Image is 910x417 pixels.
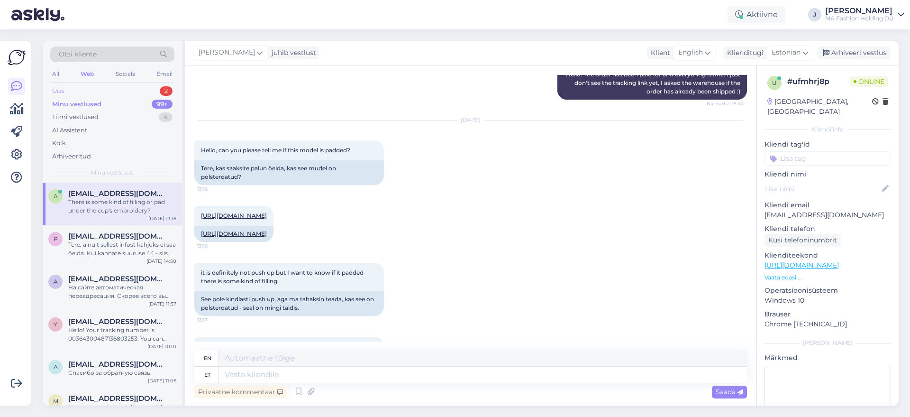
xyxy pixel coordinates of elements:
p: Kliendi telefon [764,224,891,234]
span: [PERSON_NAME] [199,47,255,58]
div: Klienditugi [723,48,764,58]
div: На сайте автоматическая переадресация. Скорее всего вы находитесь в стране, которая не поподает в... [68,283,176,300]
div: AI Assistent [52,126,87,135]
p: Windows 10 [764,296,891,306]
div: Hello! Your tracking number is 00364300487136803253. You can track it here [URL][DOMAIN_NAME] [68,326,176,343]
div: There is some kind of filling or pad under the cup's embroidery? [68,198,176,215]
div: Web [79,68,96,80]
p: Klienditeekond [764,250,891,260]
span: alusik1000@gmail.com [68,360,167,369]
div: Kõik [52,139,66,148]
p: Märkmed [764,353,891,363]
div: [PERSON_NAME] [764,339,891,347]
div: See pole kindlasti push up, aga ma tahaksin teada, kas see on polsterdatud - seal on mingi täidis. [194,291,384,316]
div: [DATE] 10:01 [147,343,176,350]
div: Tere, ainult sellest infost kahjuks ei saa öelda. Kui kannate suuruse 44 - siis pigem sobiks suur... [68,241,176,258]
div: Email [155,68,174,80]
span: English [678,47,703,58]
a: [URL][DOMAIN_NAME] [764,261,839,269]
p: Chrome [TECHNICAL_ID] [764,319,891,329]
span: Saada [716,388,743,396]
div: [DATE] 11:06 [148,377,176,384]
div: Uus [52,86,64,96]
span: m [53,398,58,405]
div: [DATE] 11:37 [148,300,176,307]
p: [EMAIL_ADDRESS][DOMAIN_NAME] [764,210,891,220]
div: Kliendi info [764,125,891,134]
div: [DATE] [194,116,747,124]
span: Minu vestlused [91,168,134,177]
div: MA Fashion Holding OÜ [825,15,894,22]
div: en [204,350,211,366]
div: Tiimi vestlused [52,112,99,122]
a: [PERSON_NAME]MA Fashion Holding OÜ [825,7,904,22]
div: 4 [159,112,173,122]
p: Vaata edasi ... [764,273,891,282]
a: [URL][DOMAIN_NAME] [201,230,267,237]
span: it is definitely not push up but I want to know if it padded-there is some kind of filling [201,269,366,285]
span: y [54,321,57,328]
div: et [204,367,210,383]
span: piret.tiidor@gmail.com [68,232,167,241]
div: J [808,8,821,21]
span: Online [850,76,888,87]
span: Hello, can you please tell me if this model is padded? [201,147,350,154]
div: All [50,68,61,80]
div: # ufmhrj8p [787,76,850,87]
div: Tere, kas saaksite palun öelda, kas see mudel on polsterdatud? [194,160,384,185]
span: a [54,193,58,200]
div: [DATE] 14:50 [146,258,176,265]
div: Спасибо за обратную связь! [68,369,176,377]
p: Kliendi nimi [764,169,891,179]
span: mims_sarandalieva@abv.bg [68,394,167,403]
span: Otsi kliente [59,49,97,59]
div: [PERSON_NAME] [825,7,894,15]
span: afina@mail.ru [68,275,167,283]
div: Aktiivne [728,6,785,23]
div: 99+ [152,100,173,109]
div: [DATE] 13:18 [148,215,176,222]
div: Küsi telefoninumbrit [764,234,841,247]
span: p [54,235,58,242]
p: Kliendi email [764,200,891,210]
div: Arhiveeri vestlus [817,46,890,59]
img: Askly Logo [8,48,26,66]
p: Kliendi tag'id [764,139,891,149]
p: Operatsioonisüsteem [764,286,891,296]
div: 2 [160,86,173,96]
input: Lisa tag [764,151,891,166]
input: Lisa nimi [765,184,880,194]
div: Klient [647,48,670,58]
p: Brauser [764,309,891,319]
div: [GEOGRAPHIC_DATA], [GEOGRAPHIC_DATA] [767,97,872,117]
div: Socials [114,68,137,80]
span: 13:17 [197,316,233,324]
div: Hello! The order has been paid for and everything is fine. I just don't see the tracking link yet... [557,66,747,100]
span: u [772,79,777,86]
a: [URL][DOMAIN_NAME] [201,212,267,219]
span: a [54,363,58,371]
span: 13:16 [197,242,233,250]
div: Privaatne kommentaar [194,386,287,398]
span: atanasova_irina@yahoo.com [68,189,167,198]
span: Estonian [772,47,801,58]
div: Minu vestlused [52,100,101,109]
span: yulia.ibragimova84@gmail.com [68,317,167,326]
div: Arhiveeritud [52,152,91,161]
span: a [54,278,58,285]
span: Nähtud ✓ 15:44 [707,100,744,107]
span: 13:16 [197,185,233,193]
div: juhib vestlust [268,48,316,58]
